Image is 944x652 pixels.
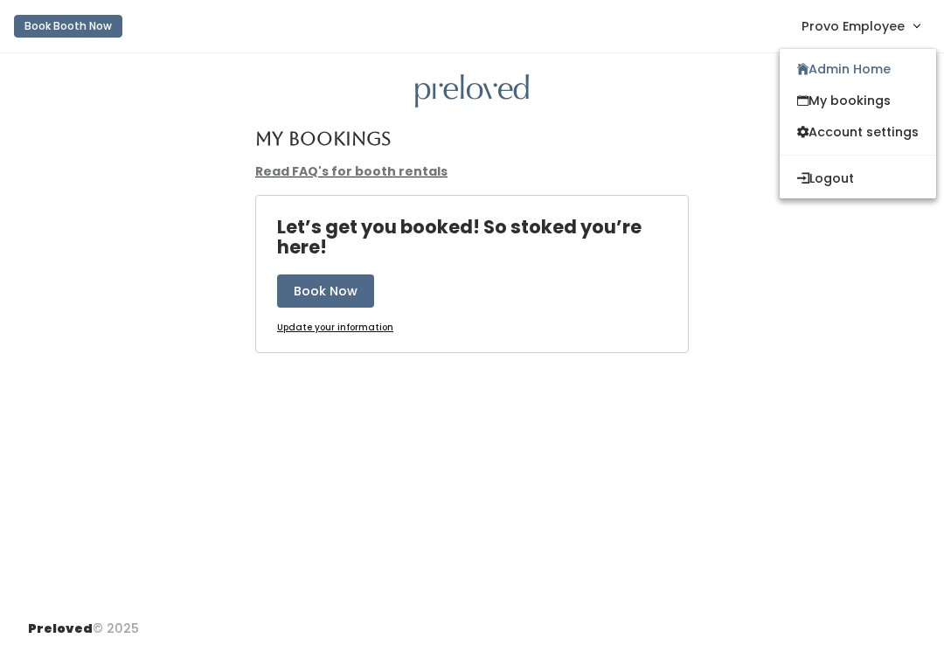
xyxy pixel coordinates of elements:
[14,7,122,45] a: Book Booth Now
[14,15,122,38] button: Book Booth Now
[255,163,448,180] a: Read FAQ's for booth rentals
[277,217,688,257] h4: Let’s get you booked! So stoked you’re here!
[780,116,936,148] a: Account settings
[802,17,905,36] span: Provo Employee
[277,274,374,308] button: Book Now
[784,7,937,45] a: Provo Employee
[780,163,936,194] button: Logout
[780,53,936,85] a: Admin Home
[415,74,529,108] img: preloved logo
[28,620,93,637] span: Preloved
[255,128,391,149] h4: My Bookings
[277,321,393,334] u: Update your information
[28,606,139,638] div: © 2025
[277,322,393,335] a: Update your information
[780,85,936,116] a: My bookings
